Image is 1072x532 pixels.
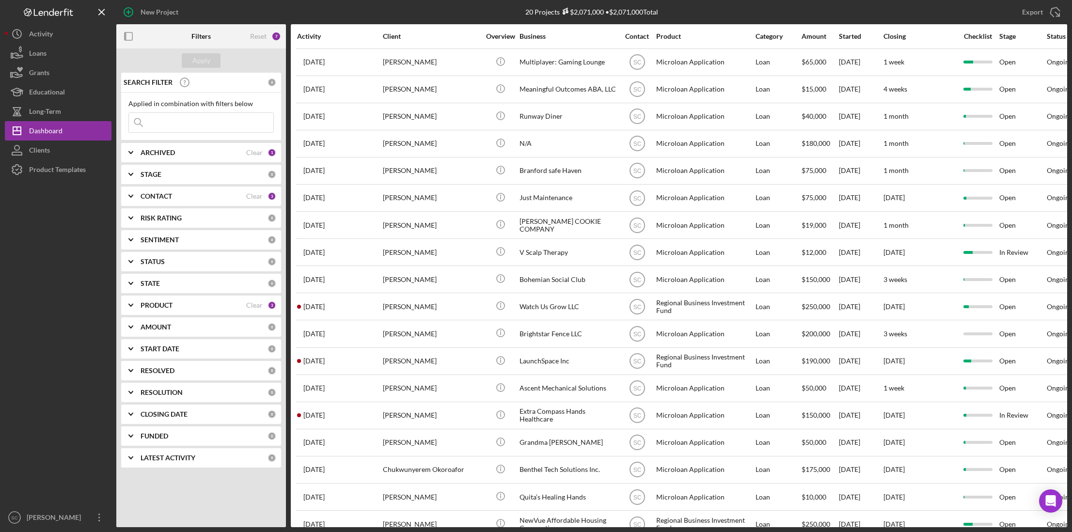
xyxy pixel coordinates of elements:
[29,160,86,182] div: Product Templates
[839,49,883,75] div: [DATE]
[303,466,325,473] time: 2025-07-19 03:41
[246,192,263,200] div: Clear
[633,303,641,310] text: SC
[268,301,276,310] div: 3
[5,160,111,179] button: Product Templates
[303,438,325,446] time: 2025-07-30 18:21
[656,212,753,238] div: Microloan Application
[656,49,753,75] div: Microloan Application
[633,385,641,392] text: SC
[268,410,276,419] div: 0
[999,294,1046,319] div: Open
[802,384,826,392] span: $50,000
[246,149,263,156] div: Clear
[268,257,276,266] div: 0
[141,367,174,375] b: RESOLVED
[141,454,195,462] b: LATEST ACTIVITY
[756,321,801,346] div: Loan
[883,32,956,40] div: Closing
[756,131,801,156] div: Loan
[656,158,753,184] div: Microloan Application
[633,249,641,256] text: SC
[268,323,276,331] div: 0
[141,192,172,200] b: CONTACT
[633,494,641,501] text: SC
[1039,489,1062,513] div: Open Intercom Messenger
[656,348,753,374] div: Regional Business Investment Fund
[246,301,263,309] div: Clear
[520,212,616,238] div: [PERSON_NAME] COOKIE COMPANY
[303,85,325,93] time: 2025-09-12 16:23
[883,275,907,283] time: 3 weeks
[883,329,907,338] time: 3 weeks
[999,376,1046,401] div: Open
[29,121,63,143] div: Dashboard
[116,2,188,22] button: New Project
[883,438,905,446] time: [DATE]
[999,212,1046,238] div: Open
[560,8,604,16] div: $2,071,000
[633,439,641,446] text: SC
[5,63,111,82] button: Grants
[29,44,47,65] div: Loans
[383,239,480,265] div: [PERSON_NAME]
[802,248,826,256] span: $12,000
[883,166,909,174] time: 1 month
[141,149,175,156] b: ARCHIVED
[999,104,1046,129] div: Open
[756,266,801,292] div: Loan
[520,321,616,346] div: Brightstar Fence LLC
[999,131,1046,156] div: Open
[839,158,883,184] div: [DATE]
[141,389,183,396] b: RESOLUTION
[999,158,1046,184] div: Open
[619,32,655,40] div: Contact
[633,358,641,365] text: SC
[999,266,1046,292] div: Open
[303,384,325,392] time: 2025-08-13 18:54
[756,457,801,483] div: Loan
[802,58,826,66] span: $65,000
[383,104,480,129] div: [PERSON_NAME]
[383,131,480,156] div: [PERSON_NAME]
[520,77,616,102] div: Meaningful Outcomes ABA, LLC
[520,294,616,319] div: Watch Us Grow LLC
[520,457,616,483] div: Benthel Tech Solutions Inc.
[883,193,905,202] time: [DATE]
[525,8,658,16] div: 20 Projects • $2,071,000 Total
[141,323,171,331] b: AMOUNT
[383,294,480,319] div: [PERSON_NAME]
[633,276,641,283] text: SC
[839,212,883,238] div: [DATE]
[128,100,274,108] div: Applied in combination with filters below
[839,239,883,265] div: [DATE]
[656,104,753,129] div: Microloan Application
[297,32,382,40] div: Activity
[520,430,616,455] div: Grandma [PERSON_NAME]
[839,294,883,319] div: [DATE]
[802,493,826,501] span: $10,000
[24,508,87,530] div: [PERSON_NAME]
[656,239,753,265] div: Microloan Application
[883,493,905,501] time: [DATE]
[883,520,905,528] time: [DATE]
[5,121,111,141] a: Dashboard
[383,321,480,346] div: [PERSON_NAME]
[250,32,267,40] div: Reset
[141,410,188,418] b: CLOSING DATE
[633,86,641,93] text: SC
[383,49,480,75] div: [PERSON_NAME]
[520,348,616,374] div: LaunchSpace Inc
[802,411,830,419] span: $150,000
[191,32,211,40] b: Filters
[883,58,904,66] time: 1 week
[802,85,826,93] span: $15,000
[303,221,325,229] time: 2025-09-03 18:35
[383,266,480,292] div: [PERSON_NAME]
[839,32,883,40] div: Started
[839,348,883,374] div: [DATE]
[839,321,883,346] div: [DATE]
[141,258,165,266] b: STATUS
[756,32,801,40] div: Category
